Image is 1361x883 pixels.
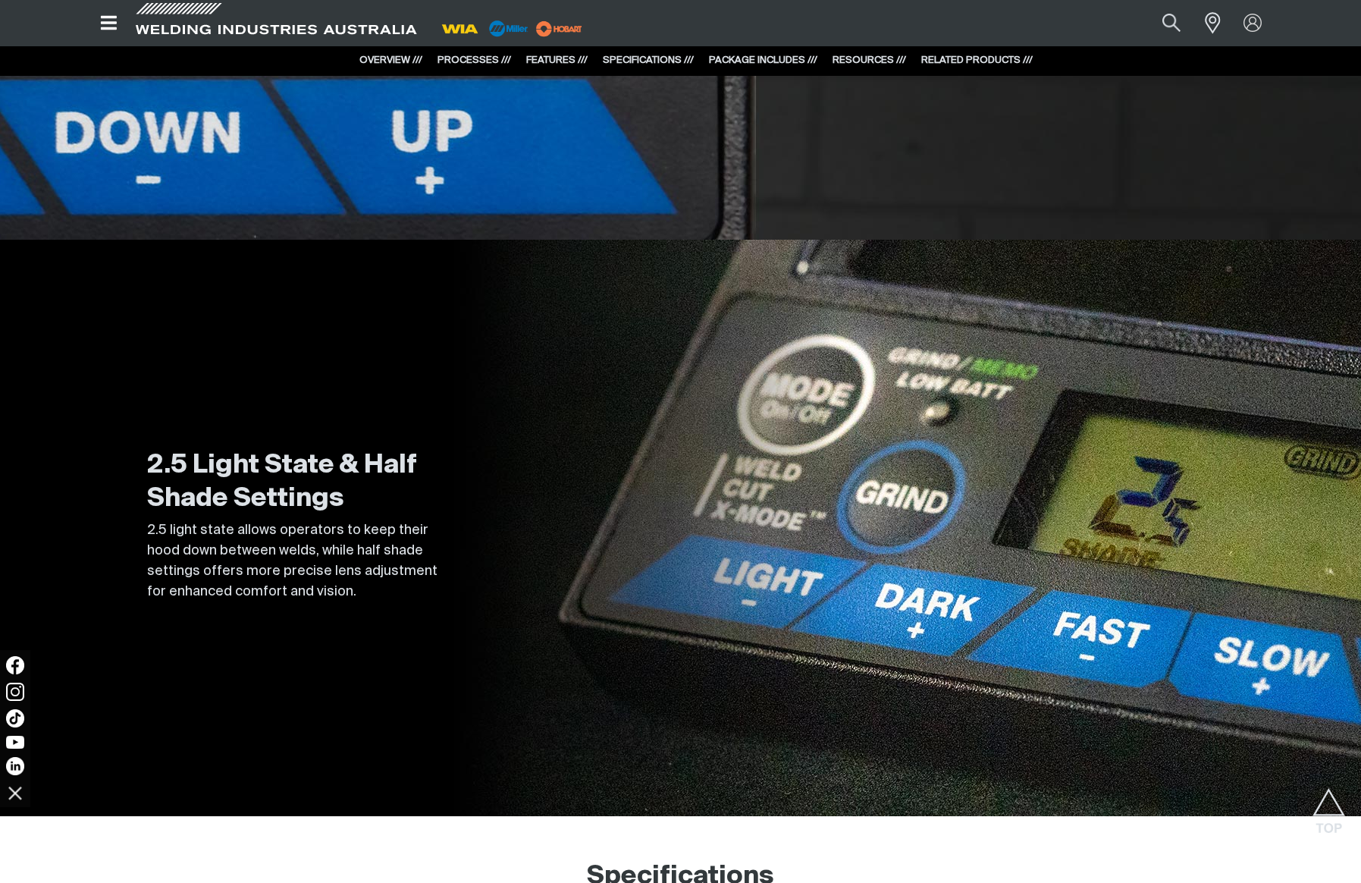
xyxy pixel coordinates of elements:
[532,17,587,40] img: miller
[6,709,24,727] img: TikTok
[359,55,422,65] a: OVERVIEW ///
[147,453,417,512] strong: 2.5 Light State & Half Shade Settings
[6,656,24,674] img: Facebook
[526,55,588,65] a: FEATURES ///
[603,55,694,65] a: SPECIFICATIONS ///
[1146,6,1197,40] button: Search products
[2,780,28,806] img: hide socials
[1126,6,1196,40] input: Product name or item number...
[6,683,24,701] img: Instagram
[709,55,817,65] a: PACKAGE INCLUDES ///
[6,736,24,749] img: YouTube
[437,55,511,65] a: PROCESSES ///
[921,55,1033,65] a: RELATED PRODUCTS ///
[147,520,450,602] p: 2.5 light state allows operators to keep their hood down between welds, while half shade settings...
[1312,788,1346,822] button: Scroll to top
[833,55,906,65] a: RESOURCES ///
[532,23,587,34] a: miller
[6,757,24,775] img: LinkedIn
